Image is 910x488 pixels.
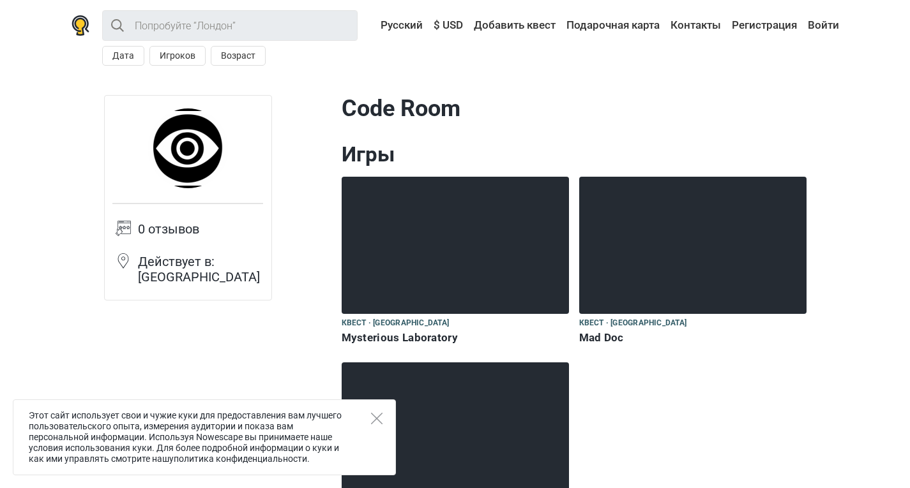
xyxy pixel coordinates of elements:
[471,14,559,37] a: Добавить квест
[342,142,807,167] h2: Игры
[579,331,807,344] h6: Mad Doc
[579,177,807,314] img: Mad Doc
[430,14,466,37] a: $ USD
[13,399,396,475] div: Этот сайт использует свои и чужие куки для предоставления вам лучшего пользовательского опыта, из...
[563,14,663,37] a: Подарочная карта
[372,21,381,30] img: Русский
[579,316,687,330] span: Квест · [GEOGRAPHIC_DATA]
[138,220,263,253] td: 0 отзывов
[342,177,569,314] img: Mysterious Laboratory
[149,46,206,66] button: Игроков
[342,95,807,122] h1: Code Room
[342,316,450,330] span: Квест · [GEOGRAPHIC_DATA]
[102,46,144,66] button: Дата
[72,15,89,36] img: Nowescape logo
[667,14,724,37] a: Контакты
[579,177,807,347] a: Mad Doc Квест · [GEOGRAPHIC_DATA] Mad Doc
[102,10,358,41] input: Попробуйте “Лондон”
[342,177,569,347] a: Mysterious Laboratory Квест · [GEOGRAPHIC_DATA] Mysterious Laboratory
[371,413,383,424] button: Close
[729,14,800,37] a: Регистрация
[805,14,839,37] a: Войти
[342,331,569,344] h6: Mysterious Laboratory
[211,46,266,66] button: Возраст
[368,14,426,37] a: Русский
[138,253,263,292] td: Действует в: [GEOGRAPHIC_DATA]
